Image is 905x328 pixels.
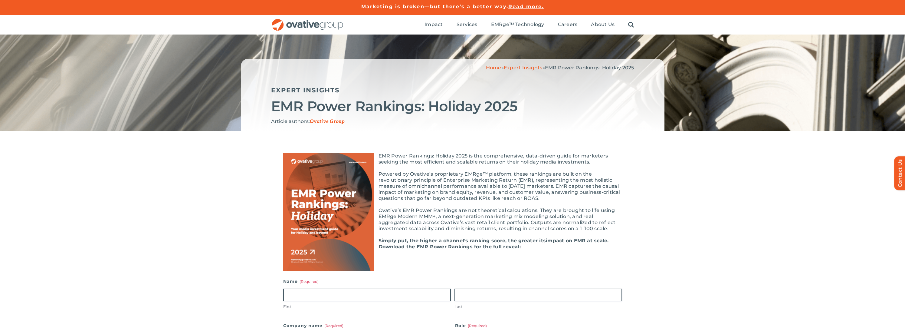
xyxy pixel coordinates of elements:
[468,323,487,328] span: (Required)
[379,238,609,250] b: impact on EMR at scale. Download the EMR Power Rankings for the full reveal:
[425,15,634,35] nav: Menu
[310,119,345,124] span: Ovative Group
[300,279,319,284] span: (Required)
[271,18,344,24] a: OG_Full_horizontal_RGB
[454,304,622,310] label: Last
[271,86,340,94] a: Expert Insights
[486,65,501,71] a: Home
[324,323,343,328] span: (Required)
[558,22,578,28] a: Careers
[283,207,622,232] p: Ovative’s EMR Power Rankings are not theoretical calculations. They are brought to life using EMR...
[283,277,319,286] legend: Name
[457,22,477,28] a: Services
[504,65,543,71] a: Expert Insights
[283,304,451,310] label: First
[545,65,634,71] span: EMR Power Rankings: Holiday 2025
[271,99,634,114] h2: EMR Power Rankings: Holiday 2025
[486,65,634,71] span: » »
[361,4,509,9] a: Marketing is broken—but there’s a better way.
[491,22,544,28] a: EMRge™ Technology
[425,22,443,28] a: Impact
[283,171,622,201] p: Powered by Ovative’s proprietary EMRge™ platform, these rankings are built on the revolutionary p...
[271,118,634,125] p: Article authors:
[508,4,544,9] a: Read more.
[283,153,622,165] p: EMR Power Rankings: Holiday 2025 is the comprehensive, data-driven guide for marketers seeking th...
[628,22,634,28] a: Search
[591,22,615,28] a: About Us
[379,238,546,244] b: Simply put, the higher a channel’s ranking score, the greater its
